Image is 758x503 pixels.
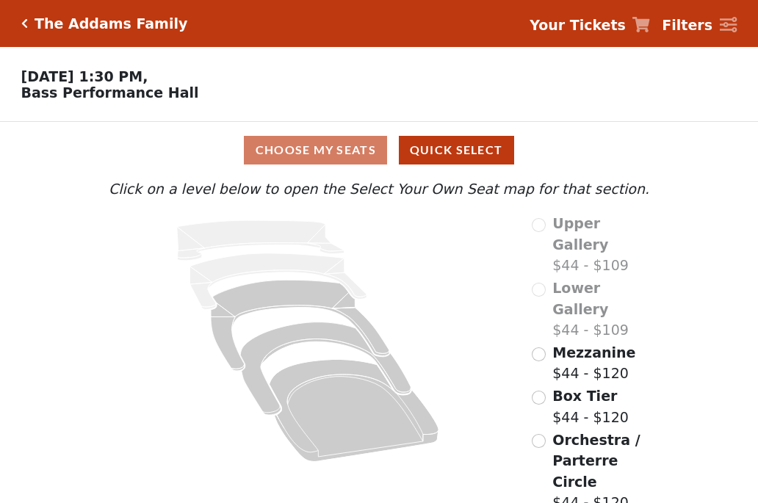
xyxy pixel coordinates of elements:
strong: Your Tickets [530,17,626,33]
span: Mezzanine [552,344,635,361]
p: Click on a level below to open the Select Your Own Seat map for that section. [105,178,653,200]
label: $44 - $109 [552,213,653,276]
path: Orchestra / Parterre Circle - Seats Available: 135 [270,360,439,462]
strong: Filters [662,17,712,33]
label: $44 - $109 [552,278,653,341]
label: $44 - $120 [552,342,635,384]
span: Box Tier [552,388,617,404]
label: $44 - $120 [552,386,629,427]
path: Lower Gallery - Seats Available: 0 [190,253,367,309]
span: Lower Gallery [552,280,608,317]
a: Click here to go back to filters [21,18,28,29]
h5: The Addams Family [35,15,187,32]
span: Upper Gallery [552,215,608,253]
a: Filters [662,15,737,36]
button: Quick Select [399,136,514,164]
path: Upper Gallery - Seats Available: 0 [177,220,344,261]
span: Orchestra / Parterre Circle [552,432,640,490]
a: Your Tickets [530,15,650,36]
